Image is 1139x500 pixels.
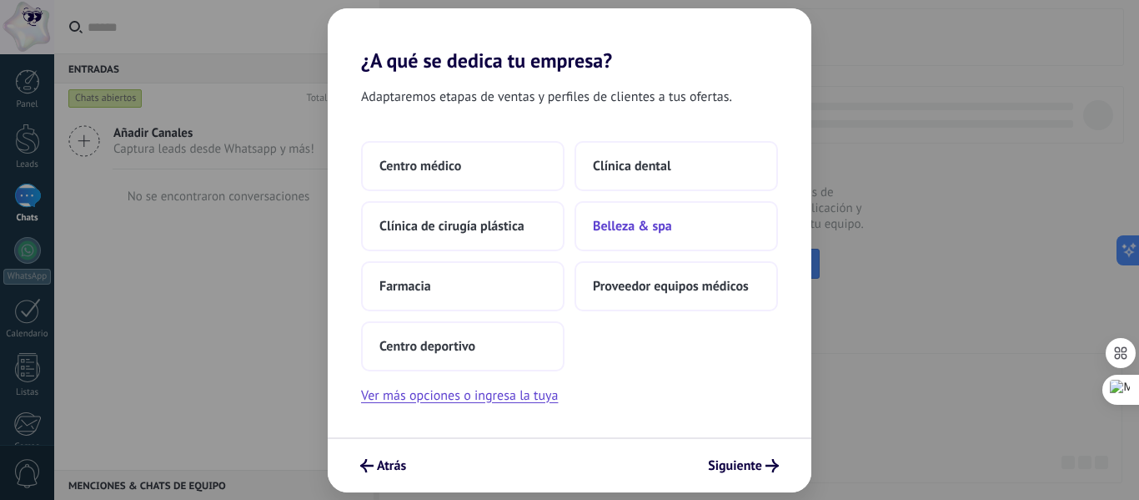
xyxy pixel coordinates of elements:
[361,86,732,108] span: Adaptaremos etapas de ventas y perfiles de clientes a tus ofertas.
[379,338,475,355] span: Centro deportivo
[708,460,762,472] span: Siguiente
[361,201,564,251] button: Clínica de cirugía plástica
[379,158,461,174] span: Centro médico
[575,261,778,311] button: Proveedor equipos médicos
[328,8,811,73] h2: ¿A qué se dedica tu empresa?
[593,158,671,174] span: Clínica dental
[593,218,672,235] span: Belleza & spa
[700,452,786,480] button: Siguiente
[575,141,778,191] button: Clínica dental
[377,460,406,472] span: Atrás
[361,261,564,311] button: Farmacia
[575,201,778,251] button: Belleza & spa
[379,218,524,235] span: Clínica de cirugía plástica
[361,385,558,407] button: Ver más opciones o ingresa la tuya
[379,278,431,295] span: Farmacia
[593,278,749,295] span: Proveedor equipos médicos
[361,321,564,371] button: Centro deportivo
[353,452,414,480] button: Atrás
[361,141,564,191] button: Centro médico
